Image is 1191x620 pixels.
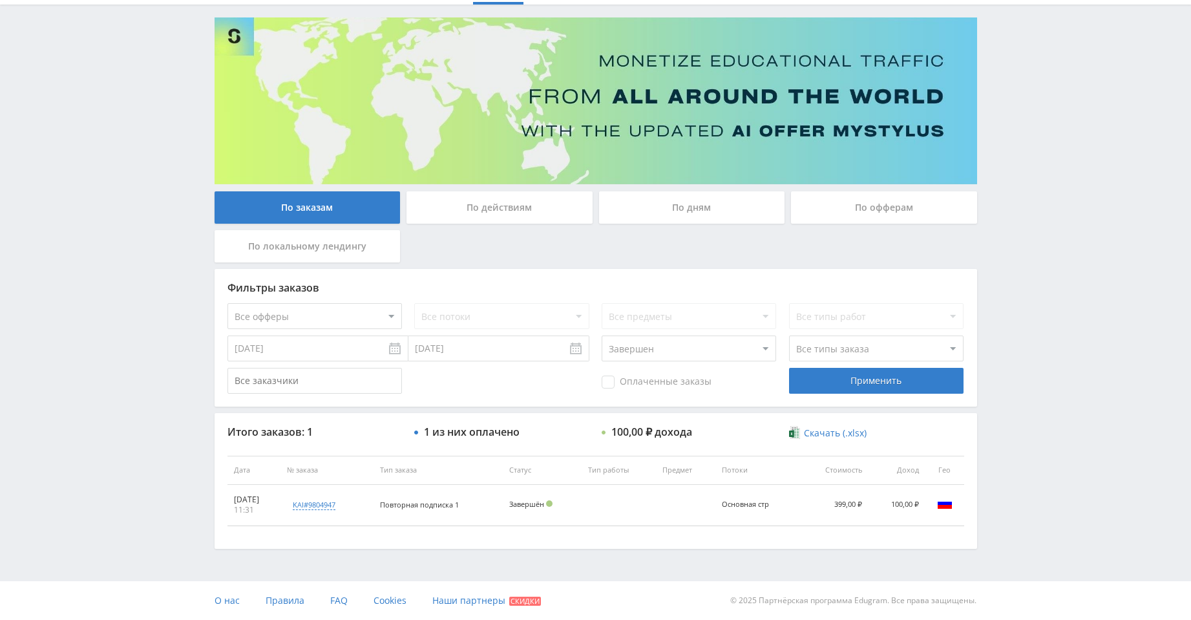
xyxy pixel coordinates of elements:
div: © 2025 Партнёрская программа Edugram. Все права защищены. [602,581,976,620]
img: Banner [215,17,977,184]
span: Наши партнеры [432,594,505,606]
div: [DATE] [234,495,274,505]
div: Основная стр [722,500,780,509]
a: FAQ [330,581,348,620]
div: По офферам [791,191,977,224]
div: Фильтры заказов [227,282,964,294]
th: Тип работы [582,456,657,485]
span: Правила [266,594,304,606]
td: 100,00 ₽ [869,485,925,526]
span: Оплаченные заказы [602,376,711,389]
img: xlsx [789,426,800,439]
div: По локальному лендингу [215,230,401,262]
th: Доход [869,456,925,485]
div: По заказам [215,191,401,224]
img: rus.png [937,496,953,511]
a: О нас [215,581,240,620]
span: О нас [215,594,240,606]
th: Гео [925,456,964,485]
th: Тип заказа [374,456,503,485]
span: Скидки [509,597,541,606]
th: Предмет [656,456,715,485]
span: Скачать (.xlsx) [804,428,867,438]
a: Наши партнеры Скидки [432,581,541,620]
div: Итого заказов: 1 [227,426,402,438]
div: По дням [599,191,785,224]
div: По действиям [406,191,593,224]
span: Завершён [509,499,544,509]
th: № заказа [280,456,374,485]
td: 399,00 ₽ [799,485,869,526]
a: Скачать (.xlsx) [789,427,867,440]
th: Потоки [715,456,799,485]
a: Правила [266,581,304,620]
span: FAQ [330,594,348,606]
div: Применить [789,368,964,394]
span: Подтвержден [546,500,553,507]
input: Все заказчики [227,368,402,394]
th: Стоимость [799,456,869,485]
th: Дата [227,456,280,485]
a: Cookies [374,581,406,620]
div: kai#9804947 [293,500,335,510]
th: Статус [503,456,581,485]
div: 11:31 [234,505,274,515]
div: 1 из них оплачено [424,426,520,438]
span: Cookies [374,594,406,606]
span: Повторная подписка 1 [380,500,459,509]
div: 100,00 ₽ дохода [611,426,692,438]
